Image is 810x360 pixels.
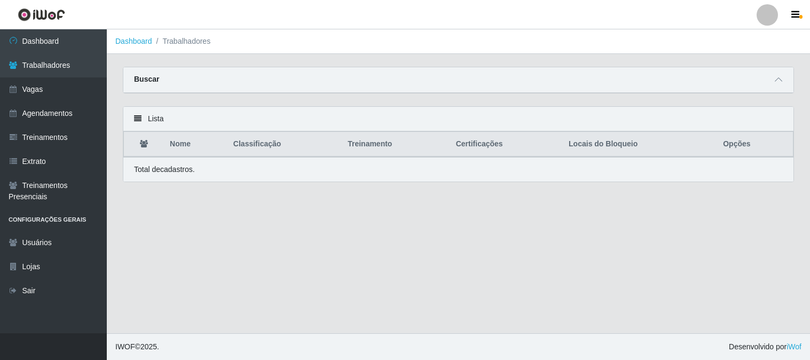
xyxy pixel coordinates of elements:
[341,132,450,157] th: Treinamento
[450,132,562,157] th: Certificações
[18,8,65,21] img: CoreUI Logo
[227,132,341,157] th: Classificação
[123,107,793,131] div: Lista
[107,29,810,54] nav: breadcrumb
[163,132,227,157] th: Nome
[729,341,801,353] span: Desenvolvido por
[717,132,793,157] th: Opções
[562,132,717,157] th: Locais do Bloqueio
[787,342,801,351] a: iWof
[152,36,211,47] li: Trabalhadores
[134,75,159,83] strong: Buscar
[115,37,152,45] a: Dashboard
[115,341,159,353] span: © 2025 .
[115,342,135,351] span: IWOF
[134,164,195,175] p: Total de cadastros.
